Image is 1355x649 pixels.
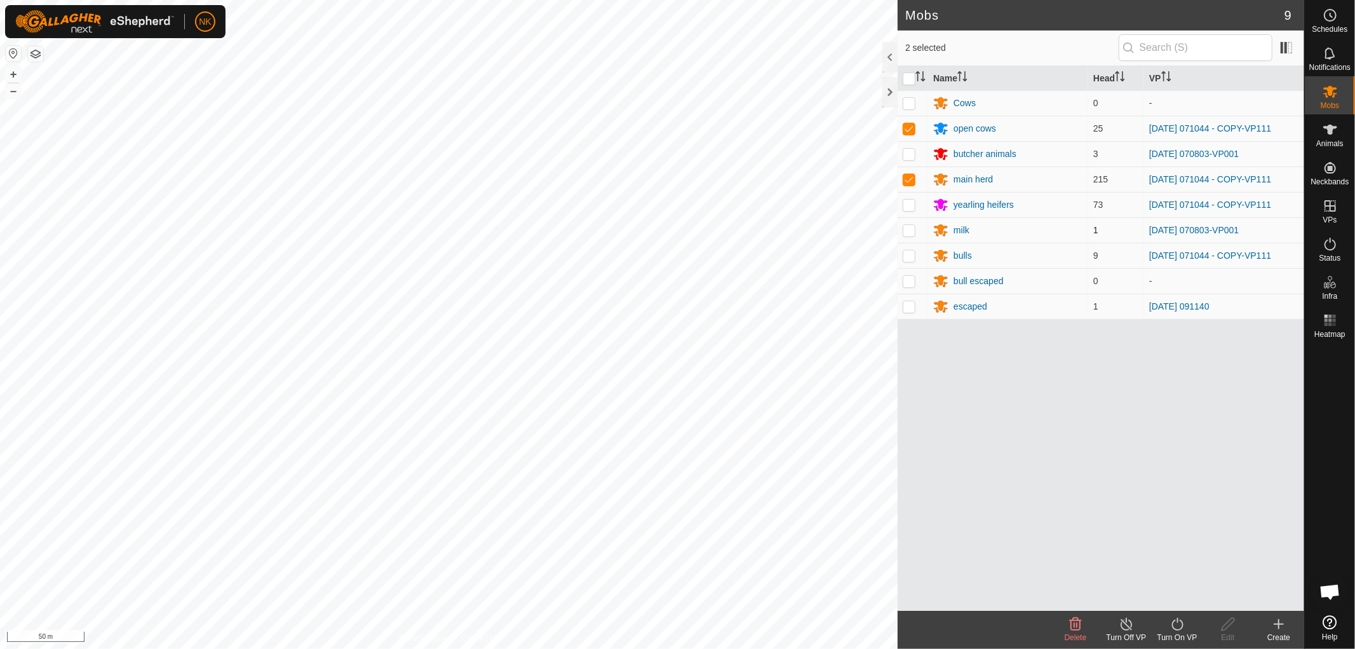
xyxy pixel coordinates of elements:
span: 2 selected [905,41,1119,55]
span: 0 [1093,276,1098,286]
a: Contact Us [461,632,499,644]
th: VP [1144,66,1304,91]
div: butcher animals [954,147,1016,161]
span: Heatmap [1314,331,1345,338]
div: bulls [954,249,972,263]
a: [DATE] 070803-VP001 [1149,225,1239,235]
td: - [1144,268,1304,294]
span: 215 [1093,174,1108,184]
a: [DATE] 071044 - COPY-VP111 [1149,200,1271,210]
span: Help [1322,633,1338,641]
span: 0 [1093,98,1098,108]
div: Create [1253,632,1304,643]
h2: Mobs [905,8,1284,23]
a: [DATE] 071044 - COPY-VP111 [1149,123,1271,133]
span: 3 [1093,149,1098,159]
td: - [1144,90,1304,116]
a: [DATE] 091140 [1149,301,1210,311]
span: Schedules [1312,25,1347,33]
img: Gallagher Logo [15,10,174,33]
span: Mobs [1321,102,1339,109]
th: Name [928,66,1088,91]
a: [DATE] 071044 - COPY-VP111 [1149,174,1271,184]
button: Reset Map [6,46,21,61]
div: open cows [954,122,996,135]
span: Infra [1322,292,1337,300]
div: yearling heifers [954,198,1014,212]
span: 73 [1093,200,1103,210]
span: Neckbands [1311,178,1349,186]
th: Head [1088,66,1144,91]
a: Help [1305,610,1355,646]
button: – [6,83,21,99]
span: Delete [1065,633,1087,642]
span: NK [199,15,211,29]
a: Open chat [1311,573,1349,611]
button: Map Layers [28,46,43,62]
p-sorticon: Activate to sort [915,73,926,83]
span: Status [1319,254,1340,262]
span: 9 [1093,250,1098,261]
div: Edit [1203,632,1253,643]
div: Turn Off VP [1101,632,1152,643]
span: Notifications [1309,64,1351,71]
div: bull escaped [954,275,1004,288]
span: Animals [1316,140,1344,147]
p-sorticon: Activate to sort [1115,73,1125,83]
input: Search (S) [1119,34,1272,61]
a: [DATE] 070803-VP001 [1149,149,1239,159]
span: 9 [1284,6,1291,25]
span: 1 [1093,301,1098,311]
span: 25 [1093,123,1103,133]
p-sorticon: Activate to sort [957,73,967,83]
span: VPs [1323,216,1337,224]
button: + [6,67,21,82]
div: milk [954,224,969,237]
div: Cows [954,97,976,110]
div: Turn On VP [1152,632,1203,643]
div: main herd [954,173,993,186]
p-sorticon: Activate to sort [1161,73,1171,83]
span: 1 [1093,225,1098,235]
a: Privacy Policy [399,632,447,644]
a: [DATE] 071044 - COPY-VP111 [1149,250,1271,261]
div: escaped [954,300,987,313]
